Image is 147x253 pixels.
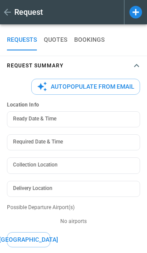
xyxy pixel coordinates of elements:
[7,218,140,225] p: No airports
[7,102,140,108] h6: Location Info
[7,64,63,68] h4: Request Summary
[44,30,67,50] button: QUOTES
[7,111,134,127] input: Choose date
[31,79,140,95] button: Autopopulate from Email
[7,204,140,211] p: Possible Departure Airport(s)
[14,7,43,17] h1: Request
[7,30,37,50] button: REQUESTS
[7,134,134,150] input: Choose date
[74,30,105,50] button: BOOKINGS
[7,232,50,247] button: [GEOGRAPHIC_DATA]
